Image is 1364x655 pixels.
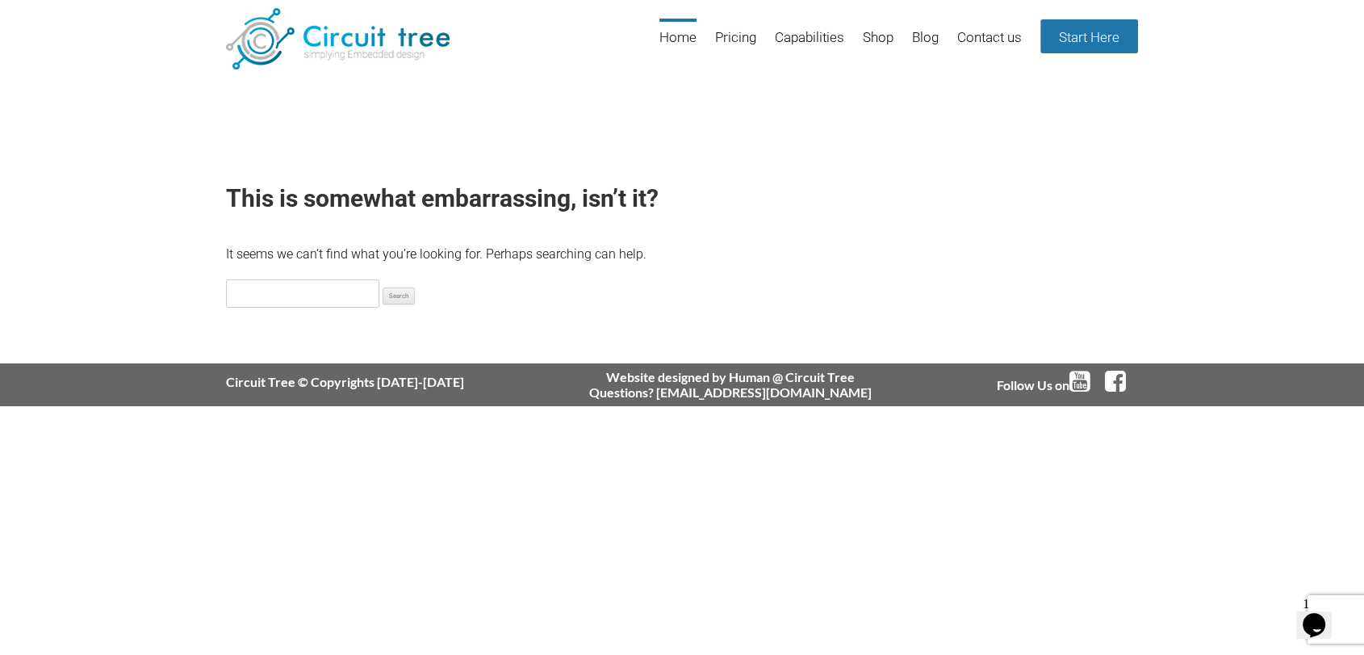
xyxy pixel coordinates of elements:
a: Pricing [715,19,756,71]
div: Follow Us on [997,369,1138,393]
div: Circuit Tree © Copyrights [DATE]-[DATE] [226,374,464,389]
img: Circuit Tree [226,8,450,69]
a: Capabilities [775,19,844,71]
a: Home [659,19,697,71]
a: Contact us [957,19,1022,71]
a: Start Here [1040,19,1138,53]
input: Search [383,288,415,305]
iframe: chat widget [1296,590,1348,639]
div: Website designed by Human @ Circuit Tree Questions? [EMAIL_ADDRESS][DOMAIN_NAME] [589,369,872,400]
a: Blog [912,19,939,71]
a: Shop [863,19,893,71]
h1: This is somewhat embarrassing, isn’t it? [226,184,1138,213]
